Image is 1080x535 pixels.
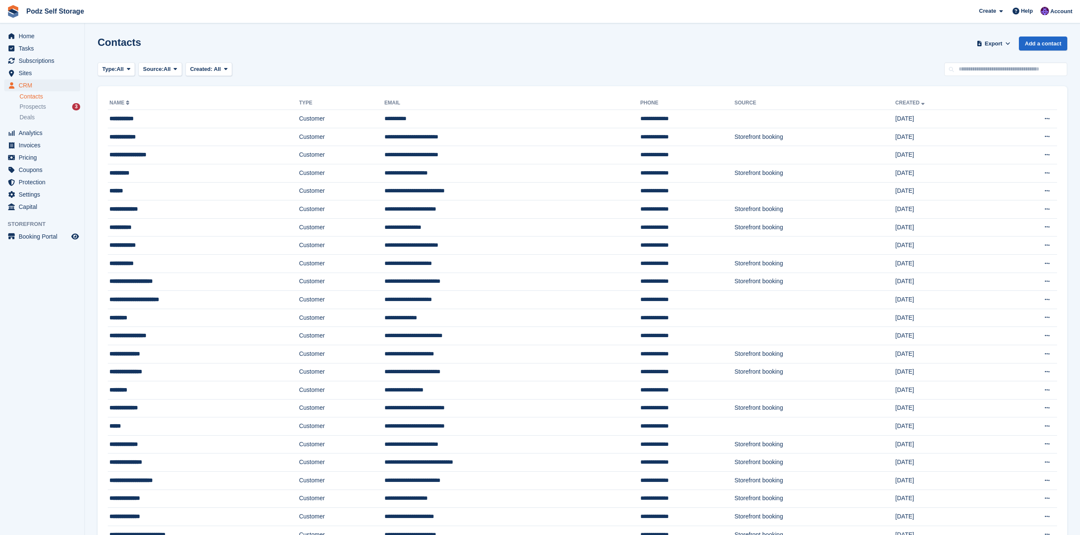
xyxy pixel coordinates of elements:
[19,189,70,200] span: Settings
[895,417,998,436] td: [DATE]
[19,67,70,79] span: Sites
[895,273,998,291] td: [DATE]
[4,189,80,200] a: menu
[895,182,998,200] td: [DATE]
[735,363,895,381] td: Storefront booking
[895,291,998,309] td: [DATE]
[735,164,895,182] td: Storefront booking
[299,96,384,110] th: Type
[735,453,895,472] td: Storefront booking
[985,39,1002,48] span: Export
[299,327,384,345] td: Customer
[299,273,384,291] td: Customer
[4,164,80,176] a: menu
[102,65,117,73] span: Type:
[143,65,163,73] span: Source:
[7,5,20,18] img: stora-icon-8386f47178a22dfd0bd8f6a31ec36ba5ce8667c1dd55bd0f319d3a0aa187defe.svg
[109,100,131,106] a: Name
[185,62,232,76] button: Created: All
[895,254,998,273] td: [DATE]
[895,110,998,128] td: [DATE]
[8,220,84,228] span: Storefront
[98,37,141,48] h1: Contacts
[20,103,46,111] span: Prospects
[23,4,87,18] a: Podz Self Storage
[299,200,384,219] td: Customer
[1050,7,1072,16] span: Account
[299,146,384,164] td: Customer
[895,327,998,345] td: [DATE]
[299,435,384,453] td: Customer
[138,62,182,76] button: Source: All
[895,399,998,417] td: [DATE]
[299,291,384,309] td: Customer
[735,218,895,237] td: Storefront booking
[20,93,80,101] a: Contacts
[895,363,998,381] td: [DATE]
[299,309,384,327] td: Customer
[979,7,996,15] span: Create
[735,435,895,453] td: Storefront booking
[975,37,1012,51] button: Export
[735,472,895,490] td: Storefront booking
[1041,7,1049,15] img: Jawed Chowdhary
[299,399,384,417] td: Customer
[895,309,998,327] td: [DATE]
[895,218,998,237] td: [DATE]
[20,102,80,111] a: Prospects 3
[70,231,80,242] a: Preview store
[735,399,895,417] td: Storefront booking
[1019,37,1067,51] a: Add a contact
[895,237,998,255] td: [DATE]
[299,453,384,472] td: Customer
[895,453,998,472] td: [DATE]
[895,435,998,453] td: [DATE]
[19,79,70,91] span: CRM
[19,231,70,242] span: Booking Portal
[895,472,998,490] td: [DATE]
[98,62,135,76] button: Type: All
[19,201,70,213] span: Capital
[299,218,384,237] td: Customer
[214,66,221,72] span: All
[19,152,70,163] span: Pricing
[19,164,70,176] span: Coupons
[4,139,80,151] a: menu
[895,381,998,400] td: [DATE]
[299,110,384,128] td: Customer
[895,128,998,146] td: [DATE]
[299,237,384,255] td: Customer
[895,100,926,106] a: Created
[895,490,998,508] td: [DATE]
[735,96,895,110] th: Source
[735,273,895,291] td: Storefront booking
[4,127,80,139] a: menu
[299,508,384,526] td: Customer
[4,55,80,67] a: menu
[1021,7,1033,15] span: Help
[384,96,640,110] th: Email
[299,363,384,381] td: Customer
[4,176,80,188] a: menu
[735,254,895,273] td: Storefront booking
[299,472,384,490] td: Customer
[299,182,384,200] td: Customer
[4,201,80,213] a: menu
[19,127,70,139] span: Analytics
[299,417,384,436] td: Customer
[19,139,70,151] span: Invoices
[299,490,384,508] td: Customer
[735,508,895,526] td: Storefront booking
[735,200,895,219] td: Storefront booking
[895,345,998,363] td: [DATE]
[4,30,80,42] a: menu
[4,79,80,91] a: menu
[4,67,80,79] a: menu
[19,30,70,42] span: Home
[299,254,384,273] td: Customer
[117,65,124,73] span: All
[19,176,70,188] span: Protection
[4,152,80,163] a: menu
[20,113,80,122] a: Deals
[20,113,35,121] span: Deals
